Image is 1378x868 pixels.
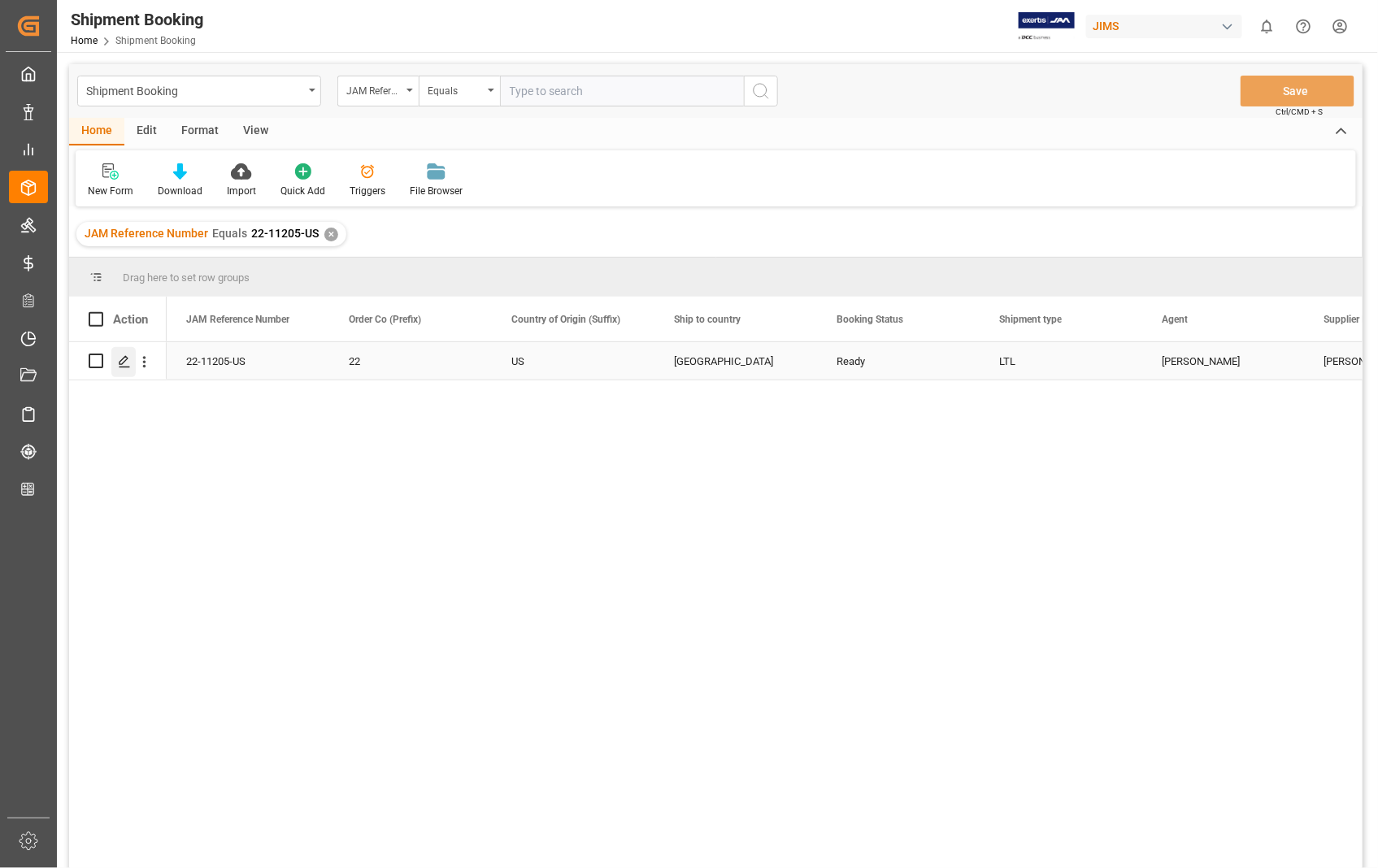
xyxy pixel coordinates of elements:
[77,76,321,106] button: open menu
[1241,76,1354,106] button: Save
[280,184,325,198] div: Quick Add
[674,343,798,380] div: [GEOGRAPHIC_DATA]
[1162,343,1285,380] div: [PERSON_NAME]
[837,343,960,380] div: Ready
[999,314,1062,325] span: Shipment type
[186,314,289,325] span: JAM Reference Number
[69,342,167,380] div: Press SPACE to select this row.
[158,184,202,198] div: Download
[1086,11,1249,41] button: JIMS
[1086,15,1242,38] div: JIMS
[1276,106,1324,118] span: Ctrl/CMD + S
[123,271,250,284] span: Drag here to set row groups
[88,184,133,198] div: New Form
[69,118,124,145] div: Home
[337,76,419,106] button: open menu
[744,76,778,106] button: search button
[124,118,169,145] div: Edit
[1249,8,1285,45] button: show 0 new notifications
[71,7,203,32] div: Shipment Booking
[500,76,744,106] input: Type to search
[350,184,385,198] div: Triggers
[212,227,247,240] span: Equals
[227,184,256,198] div: Import
[346,80,402,98] div: JAM Reference Number
[85,227,208,240] span: JAM Reference Number
[113,312,148,327] div: Action
[167,342,329,380] div: 22-11205-US
[837,314,903,325] span: Booking Status
[428,80,483,98] div: Equals
[410,184,463,198] div: File Browser
[1162,314,1188,325] span: Agent
[1019,12,1075,41] img: Exertis%20JAM%20-%20Email%20Logo.jpg_1722504956.jpg
[349,343,472,380] div: 22
[511,314,620,325] span: Country of Origin (Suffix)
[86,80,303,100] div: Shipment Booking
[1285,8,1322,45] button: Help Center
[251,227,319,240] span: 22-11205-US
[674,314,741,325] span: Ship to country
[324,228,338,241] div: ✕
[349,314,421,325] span: Order Co (Prefix)
[511,343,635,380] div: US
[71,35,98,46] a: Home
[419,76,500,106] button: open menu
[169,118,231,145] div: Format
[999,343,1123,380] div: LTL
[231,118,280,145] div: View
